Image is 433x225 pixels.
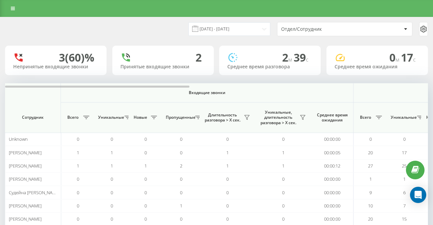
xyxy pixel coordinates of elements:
[226,189,229,196] span: 0
[282,136,284,142] span: 0
[311,133,354,146] td: 00:00:00
[316,112,348,123] span: Среднее время ожидания
[111,163,113,169] span: 1
[9,150,42,156] span: [PERSON_NAME]
[144,203,147,209] span: 0
[311,146,354,159] td: 00:00:05
[9,189,60,196] span: Судейна [PERSON_NAME]
[203,112,242,123] span: Длительность разговора > Х сек.
[77,203,79,209] span: 0
[9,216,42,222] span: [PERSON_NAME]
[111,176,113,182] span: 0
[111,150,113,156] span: 1
[226,163,229,169] span: 1
[368,150,373,156] span: 20
[11,115,55,120] span: Сотрудник
[180,216,182,222] span: 0
[282,203,284,209] span: 0
[166,115,193,120] span: Пропущенные
[335,64,420,70] div: Среднее время ожидания
[77,176,79,182] span: 0
[180,176,182,182] span: 0
[282,163,284,169] span: 1
[369,136,372,142] span: 0
[226,216,229,222] span: 0
[403,176,406,182] span: 1
[282,216,284,222] span: 0
[77,163,79,169] span: 1
[13,64,98,70] div: Непринятые входящие звонки
[180,136,182,142] span: 0
[402,163,407,169] span: 25
[259,110,298,126] span: Уникальные, длительность разговора > Х сек.
[403,136,406,142] span: 0
[306,56,309,63] span: c
[395,56,401,63] span: м
[111,216,113,222] span: 0
[294,50,309,65] span: 39
[288,56,294,63] span: м
[311,199,354,212] td: 00:00:00
[410,187,426,203] div: Open Intercom Messenger
[77,189,79,196] span: 0
[413,56,416,63] span: c
[311,186,354,199] td: 00:00:00
[226,150,229,156] span: 1
[180,150,182,156] span: 0
[132,115,149,120] span: Новые
[369,176,372,182] span: 1
[98,115,122,120] span: Уникальные
[282,176,284,182] span: 0
[368,163,373,169] span: 27
[402,216,407,222] span: 15
[111,136,113,142] span: 0
[144,150,147,156] span: 0
[144,176,147,182] span: 0
[9,203,42,209] span: [PERSON_NAME]
[282,50,294,65] span: 2
[180,163,182,169] span: 2
[9,163,42,169] span: [PERSON_NAME]
[282,150,284,156] span: 1
[144,189,147,196] span: 0
[9,176,42,182] span: [PERSON_NAME]
[120,64,206,70] div: Принятые входящие звонки
[403,203,406,209] span: 7
[59,51,94,64] div: 3 (60)%
[402,150,407,156] span: 17
[226,176,229,182] span: 0
[77,150,79,156] span: 1
[111,189,113,196] span: 0
[196,51,202,64] div: 2
[64,115,81,120] span: Всего
[180,203,182,209] span: 1
[401,50,416,65] span: 17
[180,189,182,196] span: 0
[282,189,284,196] span: 0
[226,136,229,142] span: 0
[227,64,313,70] div: Среднее время разговора
[368,216,373,222] span: 20
[226,203,229,209] span: 0
[311,173,354,186] td: 00:00:00
[9,136,28,142] span: Unknown
[78,90,336,95] span: Входящие звонки
[111,203,113,209] span: 0
[77,136,79,142] span: 0
[144,216,147,222] span: 0
[403,189,406,196] span: 6
[389,50,401,65] span: 0
[77,216,79,222] span: 0
[311,159,354,173] td: 00:00:12
[391,115,415,120] span: Уникальные
[357,115,374,120] span: Всего
[144,163,147,169] span: 1
[281,26,362,32] div: Отдел/Сотрудник
[144,136,147,142] span: 0
[368,203,373,209] span: 10
[369,189,372,196] span: 9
